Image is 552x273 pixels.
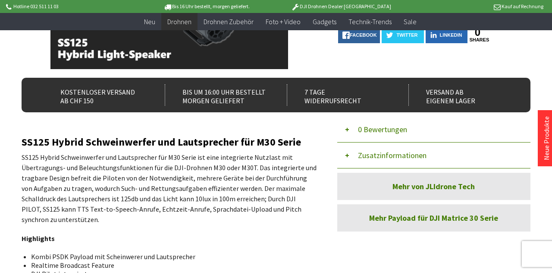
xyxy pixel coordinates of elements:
[469,28,486,37] a: 0
[440,32,462,38] span: LinkedIn
[397,32,418,38] span: twitter
[469,37,486,43] a: shares
[31,252,310,261] li: Kombi PSDK Payload mit Scheinwerer und Lautsprecher
[266,17,301,26] span: Foto + Video
[338,28,380,43] a: facebook
[342,13,398,31] a: Technik-Trends
[408,84,516,106] div: Versand ab eigenem Lager
[350,32,376,38] span: facebook
[287,84,394,106] div: 7 Tage Widerrufsrecht
[204,17,254,26] span: Drohnen Zubehör
[404,17,417,26] span: Sale
[167,17,191,26] span: Drohnen
[337,173,530,200] a: Mehr von JLIdrone Tech
[260,13,307,31] a: Foto + Video
[542,116,551,160] a: Neue Produkte
[348,17,392,26] span: Technik-Trends
[161,13,198,31] a: Drohnen
[22,152,317,225] p: SS125 Hybrid Schweinwerfer und Lautsprecher für M30 Serie ist eine integrierte Nutzlast mit Übert...
[313,17,336,26] span: Gadgets
[337,143,530,168] button: Zusatzinformationen
[144,17,155,26] span: Neu
[274,1,408,12] p: DJI Drohnen Dealer [GEOGRAPHIC_DATA]
[382,28,424,43] a: twitter
[165,84,272,106] div: Bis um 16:00 Uhr bestellt Morgen geliefert
[398,13,423,31] a: Sale
[139,1,273,12] p: Bis 16 Uhr bestellt, morgen geliefert.
[138,13,161,31] a: Neu
[307,13,342,31] a: Gadgets
[31,261,310,270] li: Realtime Broadcast Feature
[22,136,317,148] h2: SS125 Hybrid Schweinwerfer und Lautsprecher für M30 Serie
[408,1,543,12] p: Kauf auf Rechnung
[43,84,151,106] div: Kostenloser Versand ab CHF 150
[22,234,55,243] strong: Highlights
[198,13,260,31] a: Drohnen Zubehör
[337,117,530,143] button: 0 Bewertungen
[4,1,139,12] p: Hotline 032 511 11 03
[426,28,468,43] a: LinkedIn
[337,204,530,232] a: Mehr Payload für DJI Matrice 30 Serie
